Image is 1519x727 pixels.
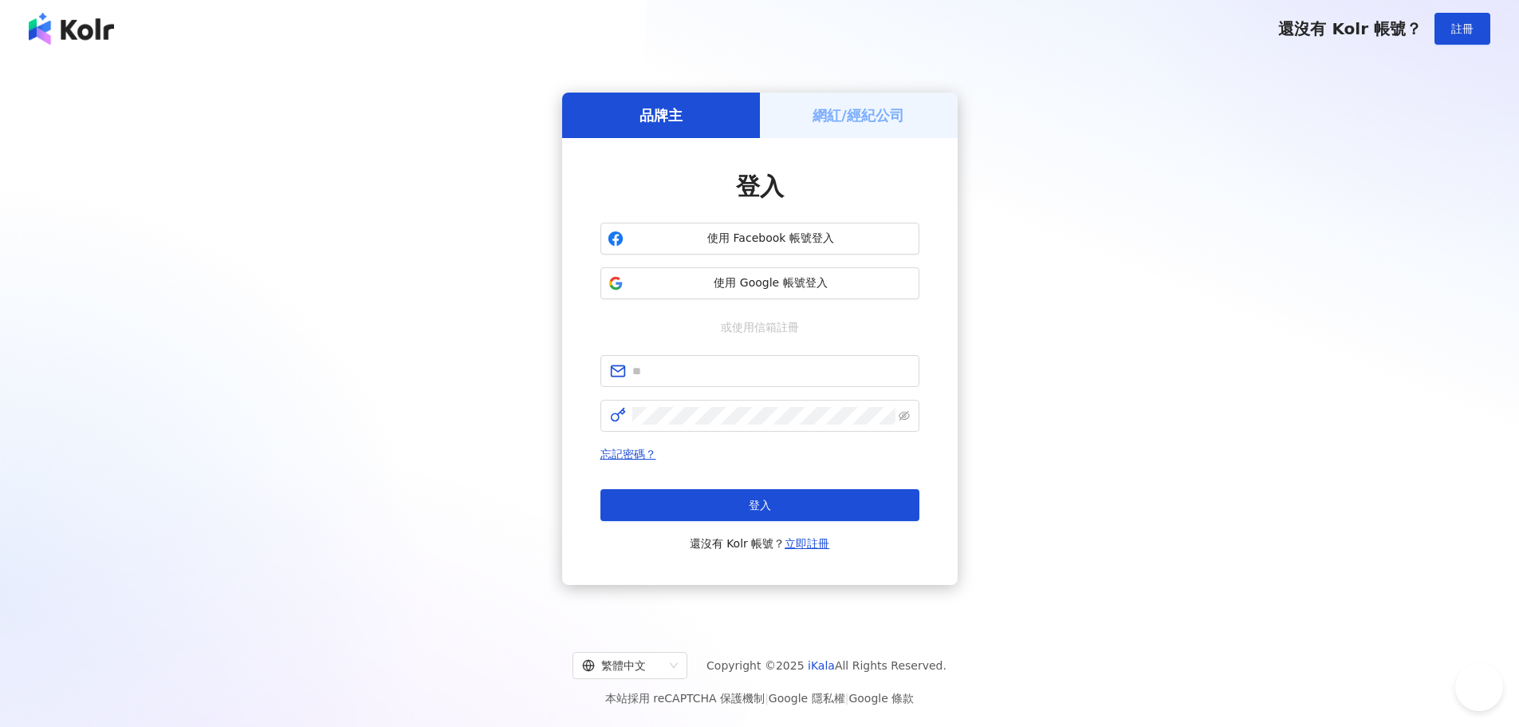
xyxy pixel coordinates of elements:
[736,172,784,200] span: 登入
[706,656,946,675] span: Copyright © 2025 All Rights Reserved.
[1278,19,1422,38] span: 還沒有 Kolr 帳號？
[785,537,829,550] a: 立即註冊
[1451,22,1474,35] span: 註冊
[899,410,910,421] span: eye-invisible
[630,231,912,247] span: 使用 Facebook 帳號登入
[845,692,849,705] span: |
[848,692,914,705] a: Google 條款
[630,275,912,291] span: 使用 Google 帳號登入
[600,448,656,460] a: 忘記密碼？
[749,499,771,512] span: 登入
[29,13,114,45] img: logo
[582,653,663,678] div: 繁體中文
[769,692,845,705] a: Google 隱私權
[639,105,683,125] h5: 品牌主
[765,692,769,705] span: |
[600,223,919,255] button: 使用 Facebook 帳號登入
[710,318,810,336] span: 或使用信箱註冊
[808,659,835,672] a: iKala
[1455,663,1503,711] iframe: Help Scout Beacon - Open
[1434,13,1490,45] button: 註冊
[605,689,914,708] span: 本站採用 reCAPTCHA 保護機制
[813,105,904,125] h5: 網紅/經紀公司
[600,489,919,521] button: 登入
[600,267,919,299] button: 使用 Google 帳號登入
[690,534,830,553] span: 還沒有 Kolr 帳號？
